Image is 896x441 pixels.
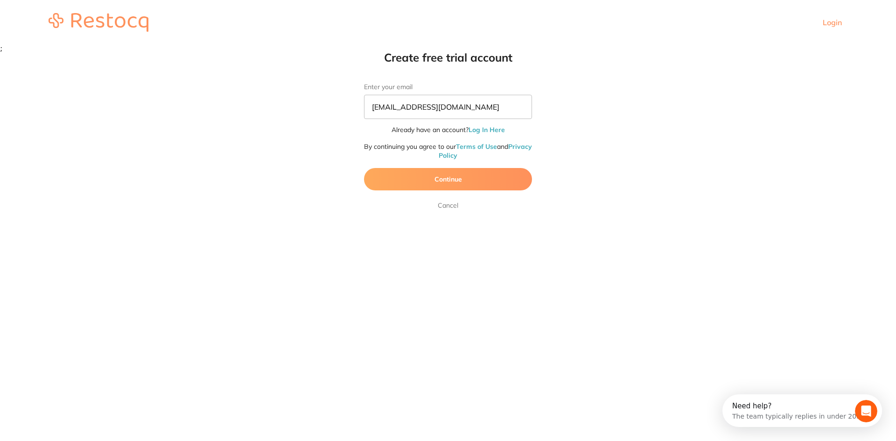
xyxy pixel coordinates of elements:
h1: Create free trial account [345,50,551,64]
iframe: Intercom live chat discovery launcher [722,394,882,427]
button: Continue [364,168,532,190]
div: The team typically replies in under 20m [10,15,140,25]
img: restocq_logo.svg [49,13,148,32]
div: Open Intercom Messenger [4,4,168,29]
p: Already have an account? [364,126,532,135]
a: Log In Here [469,126,505,134]
iframe: Intercom live chat [855,400,877,422]
a: Login [823,18,842,27]
a: Privacy Policy [439,142,532,160]
label: Enter your email [364,83,532,91]
a: Cancel [436,200,460,211]
div: Need help? [10,8,140,15]
a: Terms of Use [456,142,497,151]
p: By continuing you agree to our and [364,142,532,161]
